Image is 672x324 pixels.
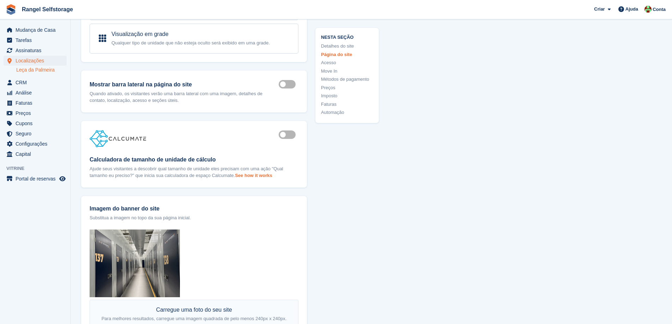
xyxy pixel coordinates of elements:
[16,108,58,118] span: Preços
[653,6,666,13] span: Conta
[6,4,16,15] img: stora-icon-8386f47178a22dfd0bd8f6a31ec36ba5ce8667c1dd55bd0f319d3a0aa187defe.svg
[16,118,58,128] span: Cupons
[4,139,67,149] a: menu
[16,35,58,45] span: Tarefas
[16,149,58,159] span: Capital
[90,90,279,104] p: Quando ativado, os visitantes verão uma barra lateral com uma imagem, detalhes de contato, locali...
[321,33,373,40] span: Nesta seção
[16,88,58,98] span: Análise
[90,129,146,147] img: calcumate_logo-68c4a8085deca898b53b220a1c7e8a9816cf402ee1955ba1cf094f9c8ec4eff4.jpg
[625,6,638,13] span: Ajuda
[321,109,373,116] a: Automação
[321,59,373,66] a: Acesso
[16,67,67,73] a: Leça da Palmeira
[16,56,58,66] span: Localizações
[58,175,67,183] a: Loja de pré-visualização
[19,4,76,15] a: Rangel Selfstorage
[90,155,298,164] label: Calculadora de tamanho de unidade de cálculo
[594,6,605,13] span: Criar
[4,35,67,45] a: menu
[321,100,373,108] a: Faturas
[102,306,287,323] div: Carregue uma foto do seu site
[4,25,67,35] a: menu
[4,129,67,139] a: menu
[4,45,67,55] a: menu
[6,165,70,172] span: Vitrine
[16,139,58,149] span: Configurações
[16,174,58,184] span: Portal de reservas
[279,84,298,85] label: Storefront show sidebar on site page
[4,108,67,118] a: menu
[279,134,298,135] label: Is active
[16,25,58,35] span: Mudança de Casa
[16,45,58,55] span: Assinaturas
[4,118,67,128] a: menu
[4,56,67,66] a: menu
[321,51,373,58] a: Página do site
[90,204,298,213] label: Imagem do banner do site
[4,88,67,98] a: menu
[111,40,270,45] small: Qualquer tipo de unidade que não esteja oculto será exibido em uma grade.
[321,67,373,74] a: Move In
[4,174,67,184] a: menu
[90,165,298,179] p: Ajude seus visitantes a descobrir qual tamanho de unidade eles precisam com uma ação "Qual tamanh...
[321,43,373,50] a: Detalhes do site
[111,31,169,37] span: Visualização em grade
[4,149,67,159] a: menu
[321,84,373,91] a: Preços
[4,78,67,87] a: menu
[90,214,298,221] p: Substitua a imagem no topo da sua página inicial.
[16,129,58,139] span: Seguro
[235,173,272,178] a: See how it works
[321,76,373,83] a: Métodos de pagamento
[644,6,652,13] img: Fernando Ferreira
[90,80,279,89] label: Mostrar barra lateral na página do site
[16,98,58,108] span: Faturas
[321,92,373,99] a: Imposto
[102,316,287,321] span: Para melhores resultados, carregue uma imagem quadrada de pelo menos 240px x 240px.
[4,98,67,108] a: menu
[90,230,180,297] img: quetoes-8.png
[16,78,58,87] span: CRM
